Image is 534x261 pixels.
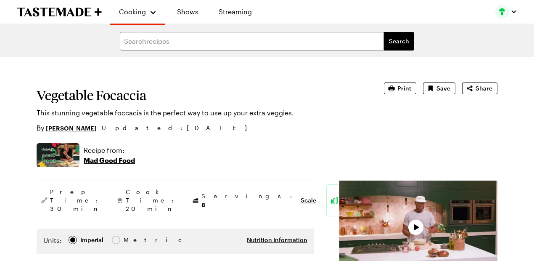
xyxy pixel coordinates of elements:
span: Save [436,84,450,93]
button: Share [462,83,497,94]
img: Profile picture [495,5,509,19]
span: Imperial [80,235,104,245]
button: Nutrition Information [247,236,307,244]
img: Show where recipe is used [37,143,79,167]
span: Print [397,84,411,93]
button: Cooking [119,3,157,20]
h1: Vegetable Focaccia [37,88,360,103]
span: Cooking [119,8,146,16]
button: Save recipe [423,83,455,94]
button: Scale [301,196,316,205]
a: To Tastemade Home Page [17,7,102,17]
p: By [37,123,97,133]
p: This stunning vegetable foccacia is the perfect way to use up your extra veggies. [37,108,360,118]
span: Metric [124,235,142,245]
button: Print [384,83,416,94]
span: Servings: [201,192,296,209]
a: Recipe from:Mad Good Food [84,145,135,165]
div: Imperial [80,235,103,245]
p: Mad Good Food [84,155,135,165]
button: Play Video [408,220,423,235]
label: Units: [43,235,62,245]
span: Cook Time: 20 min [126,188,178,213]
button: Profile picture [495,5,517,19]
p: Recipe from: [84,145,135,155]
span: Prep Time: 30 min [50,188,102,213]
span: Updated : [DATE] [102,123,255,133]
div: Metric [124,235,141,245]
button: filters [384,32,414,51]
span: Search [389,37,409,45]
span: 8 [201,200,205,208]
span: Share [476,84,492,93]
a: [PERSON_NAME] [46,123,97,133]
div: Imperial Metric [43,235,141,247]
